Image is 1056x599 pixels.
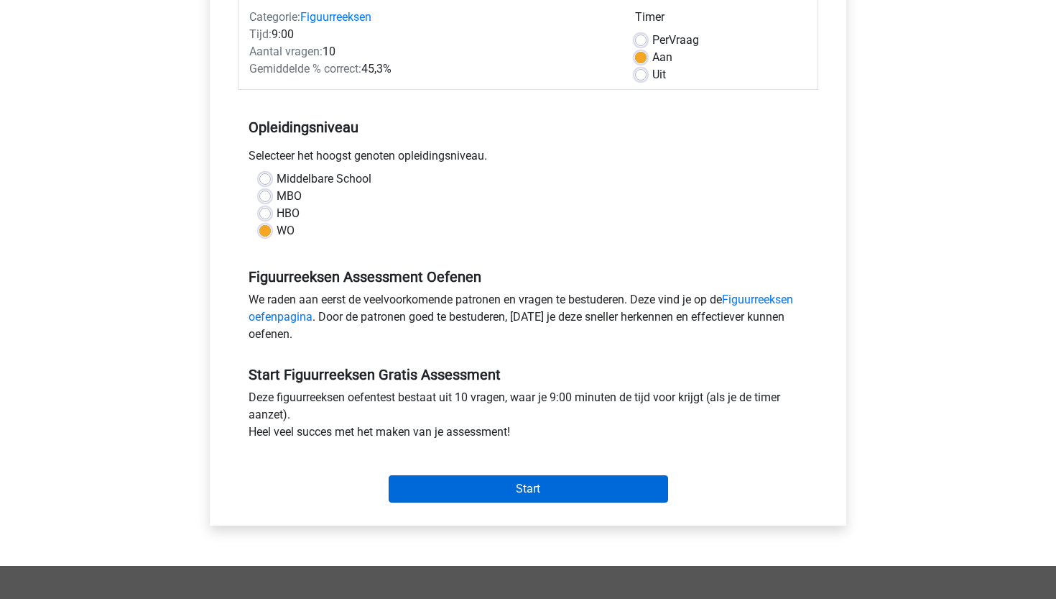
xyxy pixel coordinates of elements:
label: Vraag [652,32,699,49]
label: HBO [277,205,300,222]
h5: Opleidingsniveau [249,113,807,142]
label: Aan [652,49,672,66]
span: Per [652,33,669,47]
span: Tijd: [249,27,272,41]
a: Figuurreeksen [300,10,371,24]
span: Aantal vragen: [249,45,323,58]
input: Start [389,475,668,503]
span: Gemiddelde % correct: [249,62,361,76]
div: 9:00 [238,26,624,43]
div: We raden aan eerst de veelvoorkomende patronen en vragen te bestuderen. Deze vind je op de . Door... [238,291,818,349]
h5: Figuurreeksen Assessment Oefenen [249,268,807,285]
label: Middelbare School [277,170,371,188]
label: MBO [277,188,302,205]
h5: Start Figuurreeksen Gratis Assessment [249,366,807,383]
div: Timer [635,9,807,32]
div: 10 [238,43,624,60]
div: Selecteer het hoogst genoten opleidingsniveau. [238,147,818,170]
span: Categorie: [249,10,300,24]
label: WO [277,222,295,239]
div: Deze figuurreeksen oefentest bestaat uit 10 vragen, waar je 9:00 minuten de tijd voor krijgt (als... [238,389,818,447]
label: Uit [652,66,666,83]
div: 45,3% [238,60,624,78]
